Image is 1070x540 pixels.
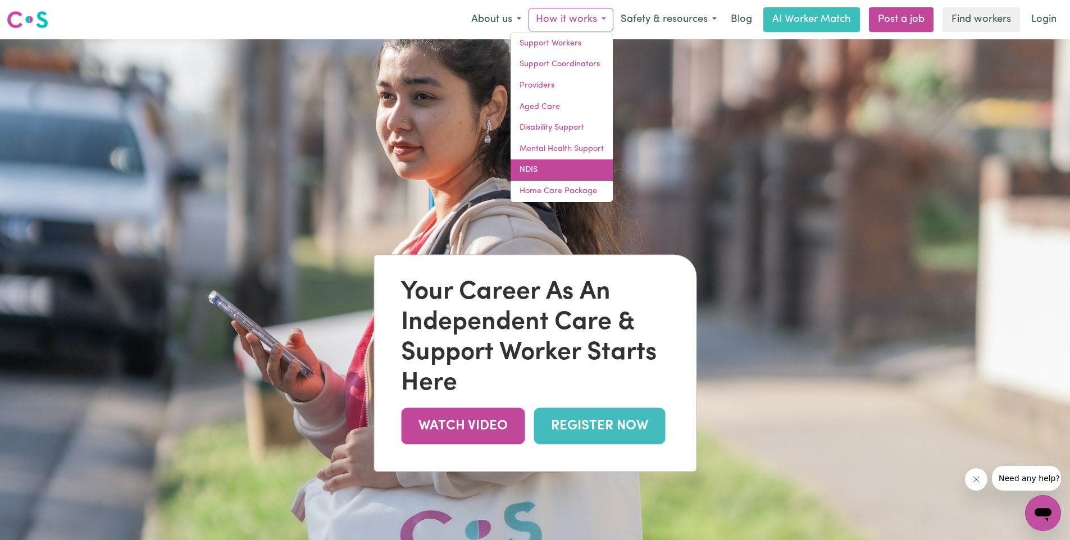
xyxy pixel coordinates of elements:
[1025,7,1063,32] a: Login
[724,7,759,32] a: Blog
[534,408,665,445] a: REGISTER NOW
[464,8,529,31] button: About us
[511,54,613,75] a: Support Coordinators
[510,33,613,203] div: How it works
[401,408,525,445] a: WATCH VIDEO
[511,33,613,54] a: Support Workers
[511,181,613,202] a: Home Care Package
[401,278,669,399] div: Your Career As An Independent Care & Support Worker Starts Here
[869,7,934,32] a: Post a job
[7,10,48,30] img: Careseekers logo
[965,468,987,491] iframe: Close message
[992,466,1061,491] iframe: Message from company
[942,7,1020,32] a: Find workers
[7,7,48,33] a: Careseekers logo
[511,159,613,181] a: NDIS
[511,117,613,139] a: Disability Support
[529,8,613,31] button: How it works
[763,7,860,32] a: AI Worker Match
[613,8,724,31] button: Safety & resources
[511,75,613,97] a: Providers
[511,97,613,118] a: Aged Care
[511,139,613,160] a: Mental Health Support
[1025,495,1061,531] iframe: Button to launch messaging window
